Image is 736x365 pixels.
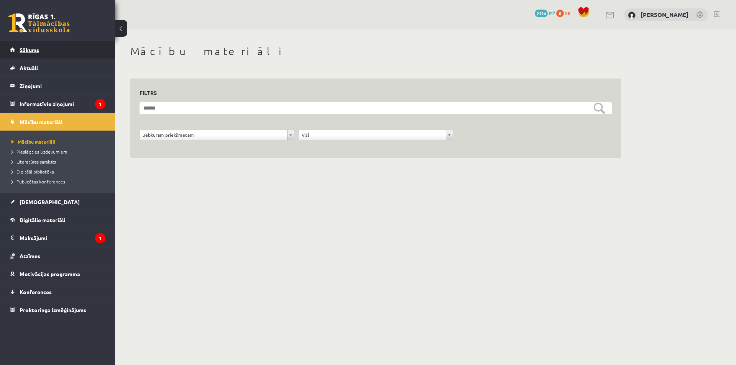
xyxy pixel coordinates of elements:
[10,283,105,301] a: Konferences
[10,95,105,113] a: Informatīvie ziņojumi1
[20,64,38,71] span: Aktuāli
[11,159,56,165] span: Literatūras saraksts
[95,233,105,243] i: 1
[535,10,555,16] a: 2124 mP
[140,88,603,98] h3: Filtrs
[20,288,52,295] span: Konferences
[556,10,574,16] a: 0 xp
[10,229,105,247] a: Maksājumi1
[20,229,105,247] legend: Maksājumi
[10,59,105,77] a: Aktuāli
[20,216,65,223] span: Digitālie materiāli
[11,149,67,155] span: Pieslēgties Uzdevumiem
[20,46,39,53] span: Sākums
[20,95,105,113] legend: Informatīvie ziņojumi
[10,41,105,59] a: Sākums
[11,168,107,175] a: Digitālā bibliotēka
[299,130,453,140] a: Visi
[20,306,86,313] span: Proktoringa izmēģinājums
[20,118,62,125] span: Mācību materiāli
[20,252,40,259] span: Atzīmes
[11,178,65,185] span: Publicētas konferences
[549,10,555,16] span: mP
[8,13,70,33] a: Rīgas 1. Tālmācības vidusskola
[11,148,107,155] a: Pieslēgties Uzdevumiem
[140,130,294,140] a: Jebkuram priekšmetam
[11,158,107,165] a: Literatūras saraksts
[10,211,105,229] a: Digitālie materiāli
[641,11,688,18] a: [PERSON_NAME]
[11,178,107,185] a: Publicētas konferences
[11,169,54,175] span: Digitālā bibliotēka
[20,77,105,95] legend: Ziņojumi
[556,10,564,17] span: 0
[10,247,105,265] a: Atzīmes
[143,130,284,140] span: Jebkuram priekšmetam
[535,10,548,17] span: 2124
[565,10,570,16] span: xp
[11,138,107,145] a: Mācību materiāli
[10,265,105,283] a: Motivācijas programma
[10,113,105,131] a: Mācību materiāli
[10,301,105,319] a: Proktoringa izmēģinājums
[20,198,80,205] span: [DEMOGRAPHIC_DATA]
[11,139,56,145] span: Mācību materiāli
[130,45,621,58] h1: Mācību materiāli
[10,193,105,211] a: [DEMOGRAPHIC_DATA]
[10,77,105,95] a: Ziņojumi
[302,130,443,140] span: Visi
[95,99,105,109] i: 1
[628,11,636,19] img: Enija Kristiāna Mezīte
[20,270,80,277] span: Motivācijas programma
